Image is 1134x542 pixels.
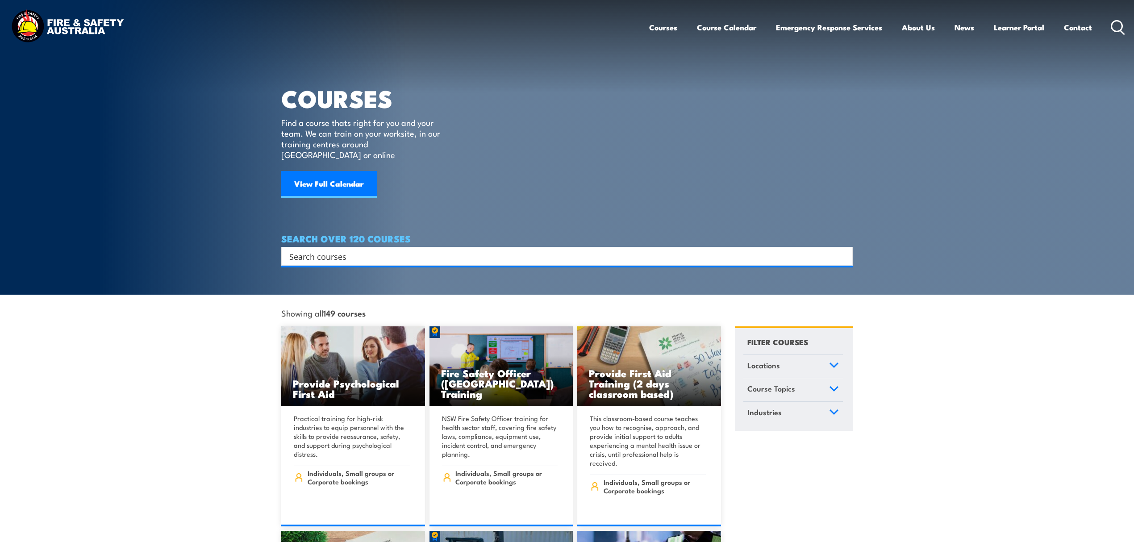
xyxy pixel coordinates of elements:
[577,326,721,407] a: Provide First Aid Training (2 days classroom based)
[323,307,366,319] strong: 149 courses
[281,88,453,108] h1: COURSES
[589,368,709,399] h3: Provide First Aid Training (2 days classroom based)
[281,171,377,198] a: View Full Calendar
[289,250,833,263] input: Search input
[1064,16,1092,39] a: Contact
[442,414,558,459] p: NSW Fire Safety Officer training for health sector staff, covering fire safety laws, compliance, ...
[697,16,756,39] a: Course Calendar
[747,406,782,418] span: Industries
[590,414,706,467] p: This classroom-based course teaches you how to recognise, approach, and provide initial support t...
[776,16,882,39] a: Emergency Response Services
[429,326,573,407] img: Fire Safety Advisor
[743,378,843,401] a: Course Topics
[955,16,974,39] a: News
[747,383,795,395] span: Course Topics
[994,16,1044,39] a: Learner Portal
[308,469,410,486] span: Individuals, Small groups or Corporate bookings
[281,308,366,317] span: Showing all
[281,326,425,407] a: Provide Psychological First Aid
[291,250,835,263] form: Search form
[902,16,935,39] a: About Us
[604,478,706,495] span: Individuals, Small groups or Corporate bookings
[441,368,562,399] h3: Fire Safety Officer ([GEOGRAPHIC_DATA]) Training
[293,378,413,399] h3: Provide Psychological First Aid
[743,355,843,378] a: Locations
[281,117,444,160] p: Find a course thats right for you and your team. We can train on your worksite, in our training c...
[837,250,850,263] button: Search magnifier button
[577,326,721,407] img: Mental Health First Aid Training (Standard) – Classroom
[281,233,853,243] h4: SEARCH OVER 120 COURSES
[747,359,780,371] span: Locations
[429,326,573,407] a: Fire Safety Officer ([GEOGRAPHIC_DATA]) Training
[294,414,410,459] p: Practical training for high-risk industries to equip personnel with the skills to provide reassur...
[747,336,808,348] h4: FILTER COURSES
[281,326,425,407] img: Mental Health First Aid Training Course from Fire & Safety Australia
[649,16,677,39] a: Courses
[743,402,843,425] a: Industries
[455,469,558,486] span: Individuals, Small groups or Corporate bookings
